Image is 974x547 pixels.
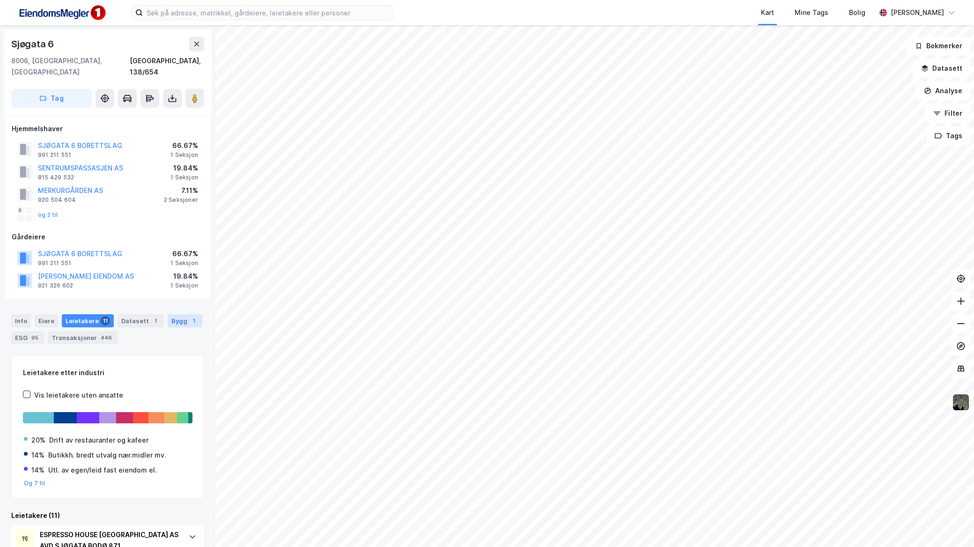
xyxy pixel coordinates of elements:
div: 2 Seksjoner [164,196,198,204]
img: F4PB6Px+NJ5v8B7XTbfpPpyloAAAAASUVORK5CYII= [15,2,109,23]
div: 921 326 602 [38,282,73,289]
img: 9k= [952,393,970,411]
div: 66.67% [170,248,198,259]
input: Søk på adresse, matrikkel, gårdeiere, leietakere eller personer [143,6,393,20]
div: Hjemmelshaver [12,123,204,134]
div: 66.67% [170,140,198,151]
div: 991 211 551 [38,151,71,159]
div: 1 Seksjon [170,174,198,181]
div: [GEOGRAPHIC_DATA], 138/654 [130,55,204,78]
div: 1 [151,316,160,325]
div: Kart [761,7,774,18]
div: 95 [30,333,40,342]
div: Datasett [118,314,164,327]
div: 14% [31,465,44,476]
button: Tags [927,126,970,145]
button: Bokmerker [907,37,970,55]
div: Bolig [849,7,865,18]
div: [PERSON_NAME] [891,7,944,18]
div: 20% [31,435,45,446]
div: Transaksjoner [48,331,118,344]
div: 11 [101,316,110,325]
div: 1 Seksjon [170,151,198,159]
iframe: Chat Widget [927,502,974,547]
div: Sjøgata 6 [11,37,56,52]
div: 1 Seksjon [170,282,198,289]
div: 1 [189,316,199,325]
div: Leietakere [62,314,114,327]
div: 991 211 551 [38,259,71,267]
button: Filter [925,104,970,123]
button: Tag [11,89,92,108]
div: Eiere [35,314,58,327]
button: Analyse [916,81,970,100]
div: 920 504 604 [38,196,76,204]
div: Leietakere (11) [11,510,204,521]
div: Gårdeiere [12,231,204,243]
button: Datasett [913,59,970,78]
div: Kontrollprogram for chat [927,502,974,547]
div: 19.84% [170,271,198,282]
div: Leietakere etter industri [23,367,192,378]
div: 14% [31,450,44,461]
div: 815 429 532 [38,174,74,181]
button: Og 7 til [24,480,45,487]
div: 7.11% [164,185,198,196]
div: 446 [99,333,114,342]
div: Bygg [168,314,202,327]
div: Vis leietakere uten ansatte [34,390,123,401]
div: 19.84% [170,163,198,174]
div: Info [11,314,31,327]
div: 1 Seksjon [170,259,198,267]
div: Mine Tags [795,7,828,18]
div: ESG [11,331,44,344]
div: Drift av restauranter og kafeer [49,435,148,446]
div: 8006, [GEOGRAPHIC_DATA], [GEOGRAPHIC_DATA] [11,55,130,78]
div: Utl. av egen/leid fast eiendom el. [48,465,157,476]
div: Butikkh. bredt utvalg nær.midler mv. [48,450,166,461]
